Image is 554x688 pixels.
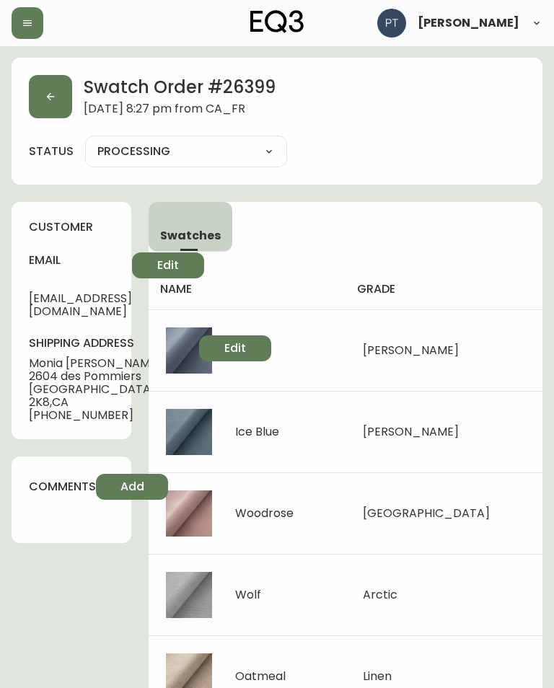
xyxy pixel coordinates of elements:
[363,342,459,358] span: [PERSON_NAME]
[29,383,199,409] span: [GEOGRAPHIC_DATA] , QC , J7T 2K8 , CA
[84,75,276,102] h2: Swatch Order # 26399
[132,252,204,278] button: Edit
[250,10,304,33] img: logo
[235,588,261,601] div: Wolf
[235,670,286,683] div: Oatmeal
[363,423,459,440] span: [PERSON_NAME]
[157,257,179,273] span: Edit
[235,507,294,520] div: Woodrose
[84,102,276,118] span: [DATE] 8:27 pm from CA_FR
[29,479,96,495] h4: comments
[29,409,199,422] span: [PHONE_NUMBER]
[29,219,114,235] h4: customer
[166,572,212,618] img: 99dccb24-58d5-42ca-a0c6-732108e5aab6.jpg-thumb.jpg
[199,335,271,361] button: Edit
[166,327,212,374] img: 7fb206d0-2db9-4087-bd9f-0c7a2ce039c7.jpg-thumb.jpg
[363,505,490,521] span: [GEOGRAPHIC_DATA]
[235,425,279,438] div: Ice Blue
[96,474,168,500] button: Add
[418,17,519,29] span: [PERSON_NAME]
[29,357,199,370] span: Monia [PERSON_NAME]
[363,586,397,603] span: Arctic
[120,479,144,495] span: Add
[29,370,199,383] span: 2604 des Pommiers
[357,281,531,297] h4: grade
[224,340,246,356] span: Edit
[160,281,334,297] h4: name
[29,335,199,351] h4: shipping address
[377,9,406,38] img: 986dcd8e1aab7847125929f325458823
[29,292,132,318] span: [EMAIL_ADDRESS][DOMAIN_NAME]
[29,252,132,268] h4: email
[29,144,74,159] label: status
[166,409,212,455] img: b759ddac-3e12-4516-b115-6c5a266d9309.jpg-thumb.jpg
[160,228,221,243] span: Swatches
[363,668,392,684] span: Linen
[166,490,212,537] img: 883265e6-346c-4568-aa30-ed3fc632de22.jpg-thumb.jpg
